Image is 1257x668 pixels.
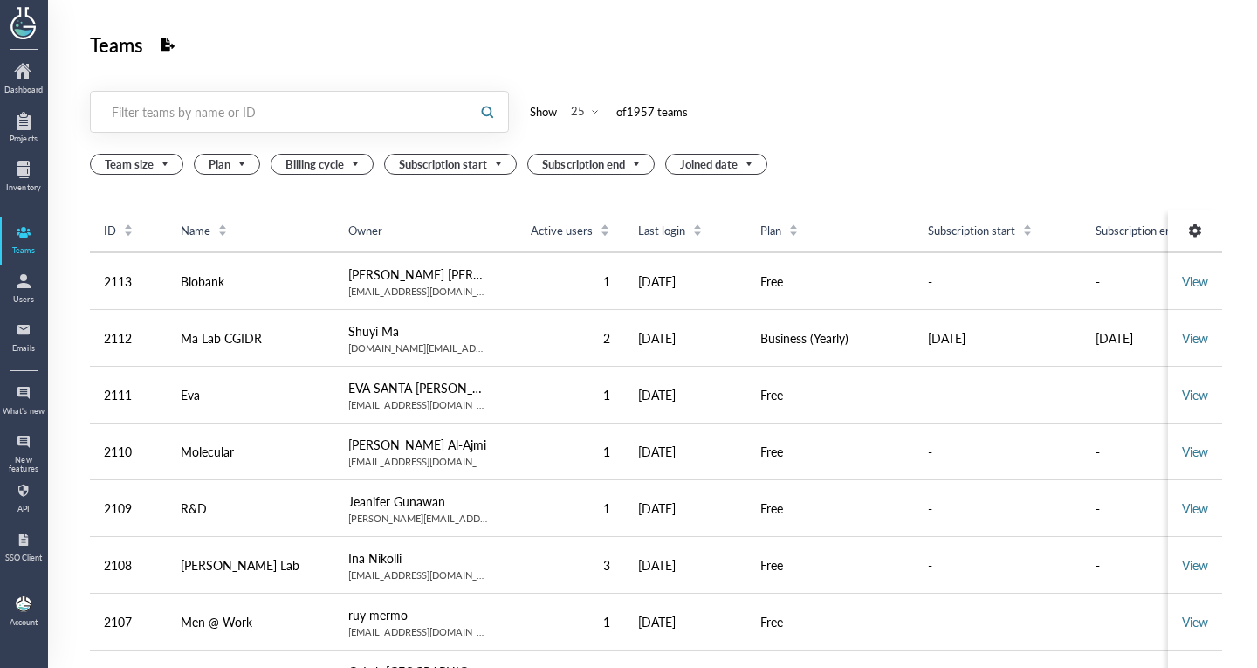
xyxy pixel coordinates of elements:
td: 1 [502,424,624,480]
td: 2109 [90,480,167,537]
a: API [2,477,45,522]
div: Sort [217,222,228,238]
td: - [1082,537,1249,594]
a: View [1182,386,1208,403]
a: SSO Client [2,526,45,571]
div: Filter teams by name or ID [112,103,448,121]
div: [EMAIL_ADDRESS][DOMAIN_NAME] [348,285,488,299]
div: [DATE] [638,554,732,575]
div: Sort [1022,222,1033,238]
td: Free [746,480,914,537]
td: - [914,252,1082,310]
div: New features [2,456,45,474]
i: icon: caret-up [124,222,134,227]
i: icon: caret-down [218,229,228,234]
span: Plan [209,155,249,174]
i: icon: caret-down [789,229,799,234]
div: [DATE] [638,498,732,519]
div: What's new [2,407,45,416]
a: View [1182,499,1208,517]
td: Biobank [167,252,334,310]
span: Subscription end [542,155,642,174]
i: icon: caret-up [789,222,799,227]
img: b9474ba4-a536-45cc-a50d-c6e2543a7ac2.jpeg [16,596,31,612]
div: [PERSON_NAME] Al-Ajmi [348,434,488,455]
div: Account [10,618,38,627]
div: EVA SANTA [PERSON_NAME] [348,377,488,398]
td: 1 [502,367,624,424]
span: Owner [348,222,382,238]
div: Dashboard [2,86,45,94]
td: 2110 [90,424,167,480]
i: icon: caret-up [218,222,228,227]
div: Users [2,295,45,304]
div: [DATE] [638,611,732,632]
div: Ina Nikolli [348,547,488,568]
td: R&D [167,480,334,537]
div: Emails [2,344,45,353]
div: [DATE] [928,327,1068,348]
div: [DATE] [638,441,732,462]
td: Molecular [167,424,334,480]
a: Users [2,267,45,313]
td: Free [746,424,914,480]
span: Team size [105,155,172,174]
a: Inventory [2,155,45,201]
i: icon: caret-up [601,222,610,227]
span: Billing cycle [285,155,362,174]
a: Teams [2,218,45,264]
td: 2112 [90,310,167,367]
a: Dashboard [2,58,45,103]
span: Subscription start [928,223,1015,238]
div: [DATE] [1096,327,1235,348]
td: Eva [167,367,334,424]
td: 2111 [90,367,167,424]
div: [EMAIL_ADDRESS][DOMAIN_NAME] [348,568,488,582]
i: icon: caret-up [693,222,703,227]
div: Projects [2,134,45,143]
td: - [1082,252,1249,310]
td: Free [746,252,914,310]
td: Free [746,594,914,651]
div: [DOMAIN_NAME][EMAIL_ADDRESS][DOMAIN_NAME] [348,341,488,355]
td: - [914,424,1082,480]
span: Subscription start [399,155,505,174]
div: API [2,505,45,513]
a: Emails [2,316,45,362]
div: [PERSON_NAME] [PERSON_NAME] [348,264,488,285]
span: Last login [638,223,685,238]
a: Projects [2,107,45,152]
td: Schmidt Lab [167,537,334,594]
div: SSO Client [2,554,45,562]
div: Show of 1957 team s [530,101,688,122]
div: [DATE] [638,327,732,348]
td: Free [746,367,914,424]
div: Sort [692,222,703,238]
td: - [914,537,1082,594]
a: View [1182,556,1208,574]
a: View [1182,443,1208,460]
div: Sort [123,222,134,238]
td: 2113 [90,252,167,310]
span: Name [181,223,210,238]
a: View [1182,272,1208,290]
td: - [1082,480,1249,537]
img: genemod logo [3,1,45,42]
span: Plan [760,223,781,238]
td: Business (Yearly) [746,310,914,367]
i: icon: caret-down [1023,229,1033,234]
div: ruy mermo [348,604,488,625]
td: Men @ Work [167,594,334,651]
a: View [1182,613,1208,630]
td: - [1082,424,1249,480]
td: 1 [502,252,624,310]
td: - [914,480,1082,537]
div: Teams [90,28,143,61]
td: 2107 [90,594,167,651]
td: Free [746,537,914,594]
td: 3 [502,537,624,594]
i: icon: caret-down [601,229,610,234]
td: - [1082,367,1249,424]
div: [DATE] [638,271,732,292]
div: [DATE] [638,384,732,405]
